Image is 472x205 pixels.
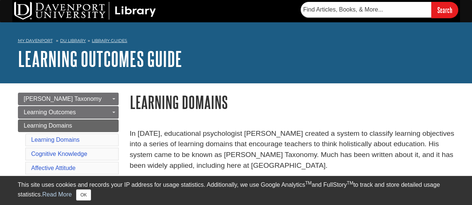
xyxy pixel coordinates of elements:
[130,93,454,112] h1: Learning Domains
[18,180,454,201] div: This site uses cookies and records your IP address for usage statistics. Additionally, we use Goo...
[42,191,72,198] a: Read More
[31,137,80,143] a: Learning Domains
[76,189,91,201] button: Close
[347,180,353,186] sup: TM
[301,2,458,18] form: Searches DU Library's articles, books, and more
[130,128,454,171] p: In [DATE], educational psychologist [PERSON_NAME] created a system to classify learning objective...
[60,38,86,43] a: DU Library
[18,93,119,190] div: Guide Page Menu
[24,96,102,102] span: [PERSON_NAME] Taxonomy
[92,38,127,43] a: Library Guides
[18,36,454,48] nav: breadcrumb
[31,165,76,171] a: Affective Attitude
[301,2,431,17] input: Find Articles, Books, & More...
[31,151,87,157] a: Cognitive Knowledge
[130,175,454,186] p: Bloom identified three domains, or categories, of educational activities:
[24,122,72,129] span: Learning Domains
[305,180,312,186] sup: TM
[18,38,53,44] a: My Davenport
[18,93,119,105] a: [PERSON_NAME] Taxonomy
[18,47,182,70] a: Learning Outcomes Guide
[24,109,76,115] span: Learning Outcomes
[14,2,156,20] img: DU Library
[18,119,119,132] a: Learning Domains
[431,2,458,18] input: Search
[18,106,119,119] a: Learning Outcomes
